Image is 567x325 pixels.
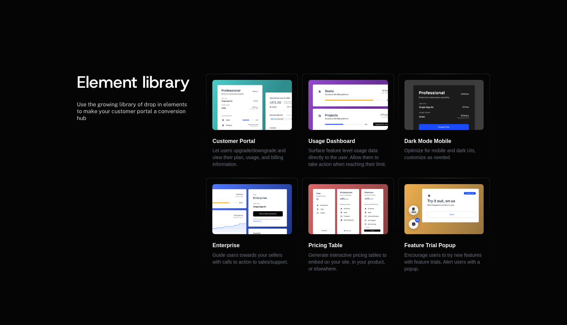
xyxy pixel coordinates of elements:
p: Generate interactive pricing tables to embed on your site, in your product, or elsewhere. [308,252,388,272]
img: Card Image [212,80,292,130]
span: Dark Mode Mobile [404,138,451,144]
img: Card Image [404,184,484,234]
span: Feature Trial Popup [404,242,456,248]
p: Optimize for mobile and dark UIs, customize as needed. [404,147,484,161]
span: Pricing Table [308,242,342,248]
img: Card Image [404,80,484,130]
div: Use the growing library of drop in elements to make your customer portal a conversion hub [77,101,190,122]
p: Encourage users to try new features with feature trials. Alert users with a popup. [404,252,484,272]
p: Guide users towards your sellers with calls to action to sales/support. [212,252,292,265]
span: Customer Portal [212,138,255,144]
span: Usage Dashboard [308,138,355,144]
p: Surface feature level usage data directly to the user. Allow them to take action when reaching th... [308,147,388,168]
span: Enterprise [212,242,239,248]
span: Element library [77,71,190,93]
img: Card Image [308,80,388,130]
p: Let users upgrade/downgrade and view their plan, usage, and billing information. [212,147,292,168]
img: Card Image [212,184,292,234]
img: Card Image [308,184,388,234]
